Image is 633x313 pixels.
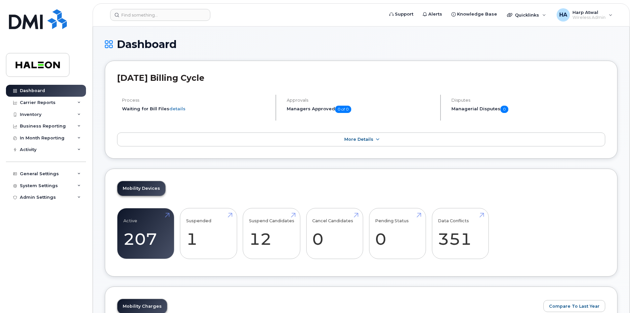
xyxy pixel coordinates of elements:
[123,212,168,255] a: Active 207
[344,137,373,142] span: More Details
[117,73,605,83] h2: [DATE] Billing Cycle
[375,212,420,255] a: Pending Status 0
[122,106,270,112] li: Waiting for Bill Files
[249,212,294,255] a: Suspend Candidates 12
[438,212,483,255] a: Data Conflicts 351
[186,212,231,255] a: Suspended 1
[169,106,186,111] a: details
[500,106,508,113] span: 0
[287,106,435,113] h5: Managers Approved
[117,181,165,196] a: Mobility Devices
[105,38,617,50] h1: Dashboard
[122,98,270,103] h4: Process
[312,212,357,255] a: Cancel Candidates 0
[549,303,600,309] span: Compare To Last Year
[287,98,435,103] h4: Approvals
[543,300,605,312] button: Compare To Last Year
[451,106,605,113] h5: Managerial Disputes
[451,98,605,103] h4: Disputes
[335,106,351,113] span: 0 of 0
